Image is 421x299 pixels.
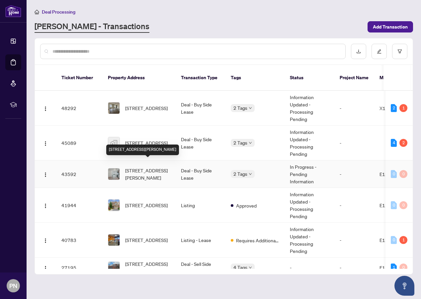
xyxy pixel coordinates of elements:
[40,262,51,273] button: Logo
[285,65,334,91] th: Status
[56,65,103,91] th: Ticket Number
[43,238,48,243] img: Logo
[125,260,170,275] span: [STREET_ADDRESS][PERSON_NAME]
[233,170,247,178] span: 2 Tags
[285,258,334,278] td: -
[334,65,374,91] th: Project Name
[225,65,285,91] th: Tags
[106,145,179,155] div: [STREET_ADDRESS][PERSON_NAME]
[43,172,48,177] img: Logo
[391,104,397,112] div: 2
[108,262,120,273] img: thumbnail-img
[40,200,51,210] button: Logo
[379,202,406,208] span: E12254605
[125,104,168,112] span: [STREET_ADDRESS]
[233,139,247,147] span: 2 Tags
[9,281,17,290] span: PN
[285,91,334,126] td: Information Updated - Processing Pending
[125,202,168,209] span: [STREET_ADDRESS]
[334,223,374,258] td: -
[108,234,120,246] img: thumbnail-img
[43,141,48,146] img: Logo
[391,201,397,209] div: 0
[392,44,407,59] button: filter
[176,126,225,160] td: Deal - Buy Side Lease
[397,49,402,54] span: filter
[42,9,75,15] span: Deal Processing
[374,65,414,91] th: MLS #
[43,203,48,209] img: Logo
[40,169,51,179] button: Logo
[43,266,48,271] img: Logo
[233,264,247,271] span: 4 Tags
[399,264,407,271] div: 0
[399,139,407,147] div: 2
[372,44,387,59] button: edit
[368,21,413,32] button: Add Transaction
[285,160,334,188] td: In Progress - Pending Information
[285,188,334,223] td: Information Updated - Processing Pending
[334,188,374,223] td: -
[399,236,407,244] div: 1
[108,200,120,211] img: thumbnail-img
[56,91,103,126] td: 48292
[56,223,103,258] td: 40783
[233,104,247,112] span: 2 Tags
[379,237,406,243] span: E12228023
[236,237,279,244] span: Requires Additional Docs
[391,170,397,178] div: 0
[394,276,414,296] button: Open asap
[399,201,407,209] div: 0
[125,236,168,244] span: [STREET_ADDRESS]
[249,266,252,269] span: down
[125,167,170,181] span: [STREET_ADDRESS][PERSON_NAME]
[108,137,120,149] img: thumbnail-img
[176,65,225,91] th: Transaction Type
[40,103,51,113] button: Logo
[391,236,397,244] div: 0
[108,168,120,180] img: thumbnail-img
[377,49,381,54] span: edit
[40,235,51,245] button: Logo
[176,223,225,258] td: Listing - Lease
[334,91,374,126] td: -
[35,10,39,14] span: home
[285,223,334,258] td: Information Updated - Processing Pending
[56,188,103,223] td: 41944
[379,265,406,270] span: E11975761
[356,49,361,54] span: download
[56,126,103,160] td: 45089
[236,202,257,209] span: Approved
[399,104,407,112] div: 1
[391,139,397,147] div: 4
[35,21,149,33] a: [PERSON_NAME] - Transactions
[56,258,103,278] td: 27195
[5,5,21,17] img: logo
[103,65,176,91] th: Property Address
[43,106,48,111] img: Logo
[176,160,225,188] td: Deal - Buy Side Lease
[176,258,225,278] td: Deal - Sell Side Lease
[334,160,374,188] td: -
[379,105,406,111] span: X12321273
[40,138,51,148] button: Logo
[108,102,120,114] img: thumbnail-img
[399,170,407,178] div: 0
[56,160,103,188] td: 43592
[176,91,225,126] td: Deal - Buy Side Lease
[176,188,225,223] td: Listing
[391,264,397,271] div: 1
[373,22,408,32] span: Add Transaction
[249,141,252,145] span: down
[249,106,252,110] span: down
[285,126,334,160] td: Information Updated - Processing Pending
[334,258,374,278] td: -
[379,171,406,177] span: E12262740
[334,126,374,160] td: -
[125,139,168,147] span: [STREET_ADDRESS]
[351,44,366,59] button: download
[249,172,252,176] span: down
